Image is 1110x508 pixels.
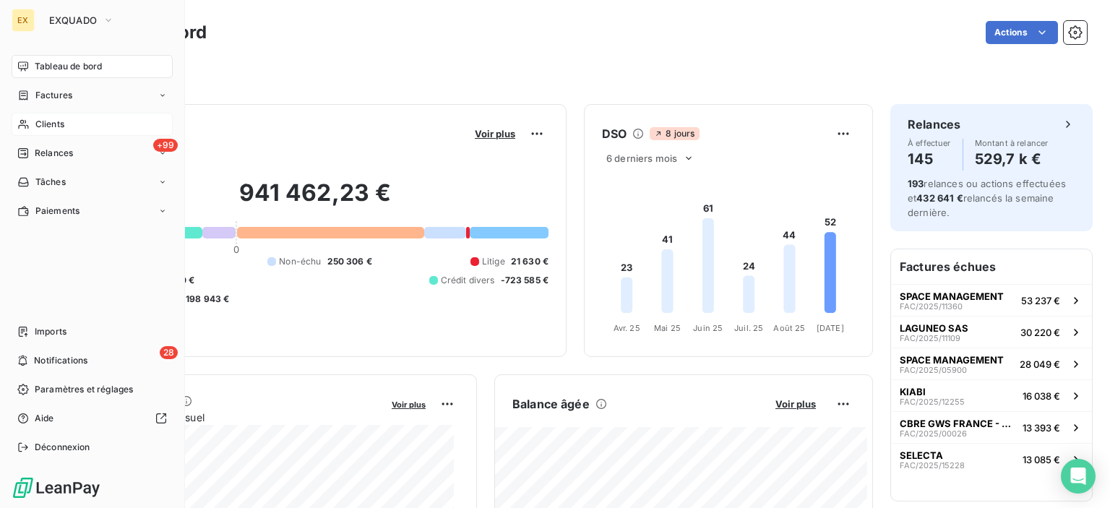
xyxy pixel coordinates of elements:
button: Voir plus [470,127,520,140]
span: Paiements [35,205,79,218]
img: Logo LeanPay [12,476,101,499]
button: Actions [986,21,1058,44]
span: Déconnexion [35,441,90,454]
span: Voir plus [392,400,426,410]
span: -198 943 € [181,293,230,306]
span: FAC/2025/12255 [900,397,965,406]
tspan: Mai 25 [654,323,681,333]
span: Paramètres et réglages [35,383,133,396]
tspan: Juin 25 [693,323,723,333]
span: Clients [35,118,64,131]
span: Crédit divers [441,274,495,287]
span: 28 [160,346,178,359]
button: SELECTAFAC/2025/1522813 085 € [891,443,1092,475]
div: EX [12,9,35,32]
span: SPACE MANAGEMENT [900,290,1004,302]
span: 13 085 € [1023,454,1060,465]
span: Voir plus [775,398,816,410]
span: Factures [35,89,72,102]
span: 0 [233,244,239,255]
span: 21 630 € [511,255,548,268]
span: 432 641 € [916,192,963,204]
span: KIABI [900,386,926,397]
span: Aide [35,412,54,425]
span: FAC/2025/05900 [900,366,967,374]
button: Voir plus [771,397,820,410]
span: SPACE MANAGEMENT [900,354,1004,366]
span: FAC/2025/11360 [900,302,963,311]
span: CBRE GWS FRANCE - COURBEVOIE [900,418,1017,429]
button: Voir plus [387,397,430,410]
span: +99 [153,139,178,152]
span: Notifications [34,354,87,367]
div: Open Intercom Messenger [1061,459,1096,494]
h4: 529,7 k € [975,147,1049,171]
button: SPACE MANAGEMENTFAC/2025/0590028 049 € [891,348,1092,379]
h6: Factures échues [891,249,1092,284]
h2: 941 462,23 € [82,178,548,222]
span: Tâches [35,176,66,189]
span: 193 [908,178,924,189]
span: 250 306 € [327,255,372,268]
span: FAC/2025/00026 [900,429,967,438]
span: 53 237 € [1021,295,1060,306]
span: Tableau de bord [35,60,102,73]
span: 30 220 € [1020,327,1060,338]
span: À effectuer [908,139,951,147]
h6: DSO [602,125,627,142]
tspan: [DATE] [817,323,844,333]
span: Voir plus [475,128,515,139]
button: CBRE GWS FRANCE - COURBEVOIEFAC/2025/0002613 393 € [891,411,1092,443]
tspan: Juil. 25 [734,323,763,333]
span: SELECTA [900,449,943,461]
span: 16 038 € [1023,390,1060,402]
span: LAGUNEO SAS [900,322,968,334]
span: Non-échu [279,255,321,268]
a: Aide [12,407,173,430]
tspan: Avr. 25 [614,323,640,333]
span: 6 derniers mois [606,152,677,164]
span: relances ou actions effectuées et relancés la semaine dernière. [908,178,1066,218]
tspan: Août 25 [773,323,805,333]
button: SPACE MANAGEMENTFAC/2025/1136053 237 € [891,284,1092,316]
span: Litige [482,255,505,268]
span: Imports [35,325,66,338]
span: 28 049 € [1020,358,1060,370]
span: Montant à relancer [975,139,1049,147]
span: 8 jours [650,127,699,140]
h6: Relances [908,116,960,133]
span: EXQUADO [49,14,97,26]
button: LAGUNEO SASFAC/2025/1110930 220 € [891,316,1092,348]
span: FAC/2025/15228 [900,461,965,470]
span: Chiffre d'affaires mensuel [82,410,382,425]
span: -723 585 € [501,274,549,287]
span: Relances [35,147,73,160]
span: FAC/2025/11109 [900,334,960,343]
h6: Balance âgée [512,395,590,413]
button: KIABIFAC/2025/1225516 038 € [891,379,1092,411]
span: 13 393 € [1023,422,1060,434]
h4: 145 [908,147,951,171]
